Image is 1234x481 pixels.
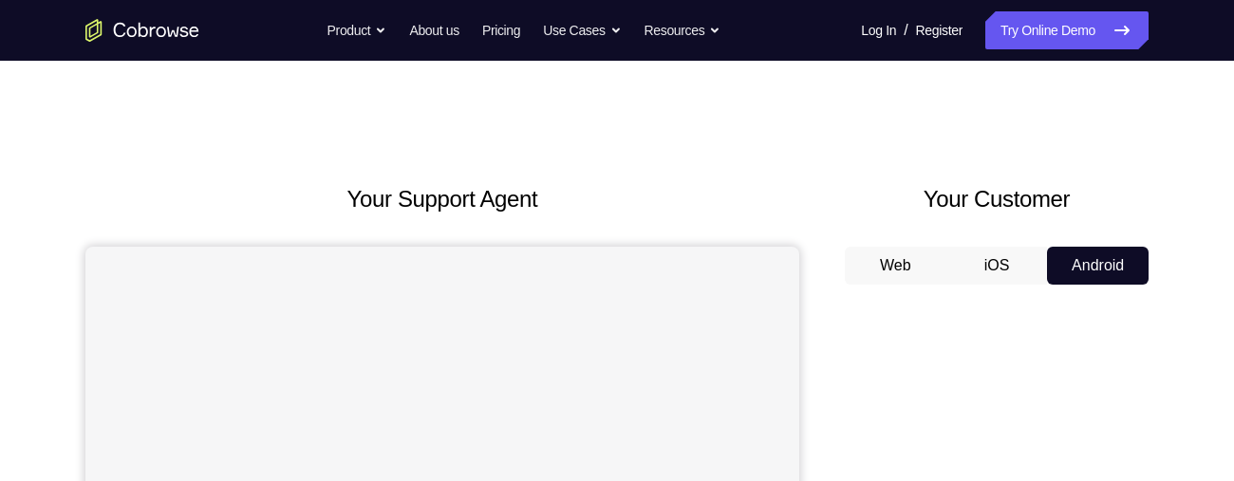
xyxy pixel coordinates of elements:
[845,247,946,285] button: Web
[861,11,896,49] a: Log In
[543,11,621,49] button: Use Cases
[904,19,907,42] span: /
[409,11,458,49] a: About us
[1047,247,1149,285] button: Android
[845,182,1149,216] h2: Your Customer
[946,247,1048,285] button: iOS
[327,11,387,49] button: Product
[985,11,1149,49] a: Try Online Demo
[85,182,799,216] h2: Your Support Agent
[645,11,721,49] button: Resources
[482,11,520,49] a: Pricing
[85,19,199,42] a: Go to the home page
[916,11,963,49] a: Register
